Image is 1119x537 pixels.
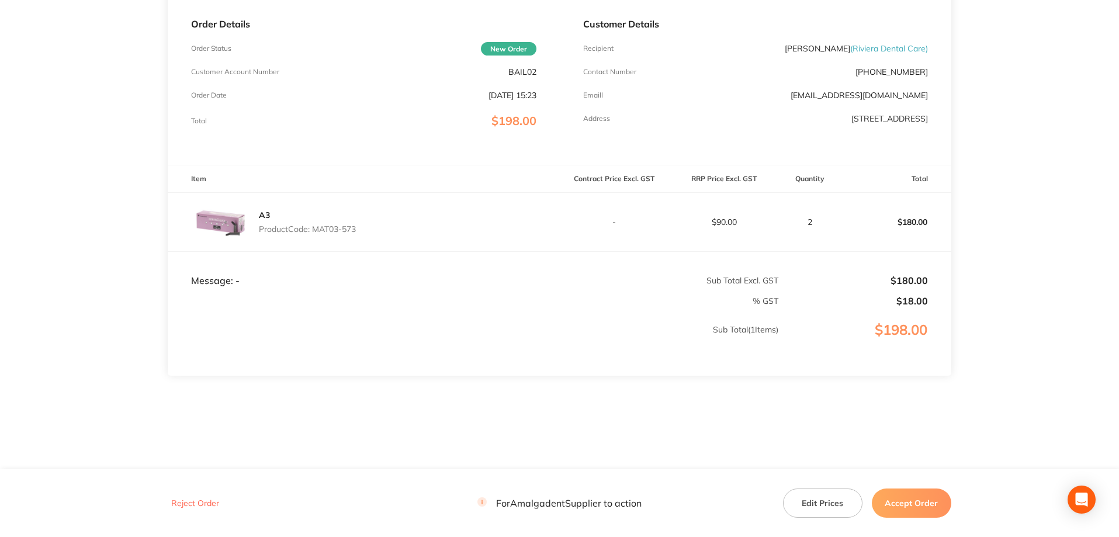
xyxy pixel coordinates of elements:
p: $90.00 [670,217,778,227]
p: % GST [168,296,778,306]
p: Sub Total ( 1 Items) [168,325,778,358]
p: Contact Number [583,68,636,76]
p: Order Status [191,44,231,53]
th: Total [841,165,951,193]
p: [PHONE_NUMBER] [855,67,928,77]
span: ( Riviera Dental Care ) [850,43,928,54]
p: - [560,217,669,227]
p: $198.00 [780,322,951,362]
p: Customer Account Number [191,68,279,76]
span: $198.00 [491,113,536,128]
button: Accept Order [872,489,951,518]
th: Contract Price Excl. GST [560,165,670,193]
p: BAIL02 [508,67,536,77]
p: [DATE] 15:23 [489,91,536,100]
p: For Amalgadent Supplier to action [477,497,642,508]
td: Message: - [168,251,559,286]
p: Product Code: MAT03-573 [259,224,356,234]
button: Reject Order [168,498,223,508]
p: Customer Details [583,19,928,29]
p: $180.00 [842,208,951,236]
th: RRP Price Excl. GST [669,165,779,193]
p: 2 [780,217,841,227]
p: Total [191,117,207,125]
p: $180.00 [780,275,928,286]
p: Emaill [583,91,603,99]
div: Open Intercom Messenger [1068,486,1096,514]
p: Recipient [583,44,614,53]
p: $18.00 [780,296,928,306]
span: New Order [481,42,536,56]
th: Item [168,165,559,193]
p: Order Details [191,19,536,29]
p: Order Date [191,91,227,99]
p: Address [583,115,610,123]
img: b213aG92bA [191,193,250,251]
a: [EMAIL_ADDRESS][DOMAIN_NAME] [791,90,928,101]
a: A3 [259,210,270,220]
p: [PERSON_NAME] [785,44,928,53]
p: Sub Total Excl. GST [560,276,778,285]
p: [STREET_ADDRESS] [851,114,928,123]
button: Edit Prices [783,489,862,518]
th: Quantity [779,165,841,193]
